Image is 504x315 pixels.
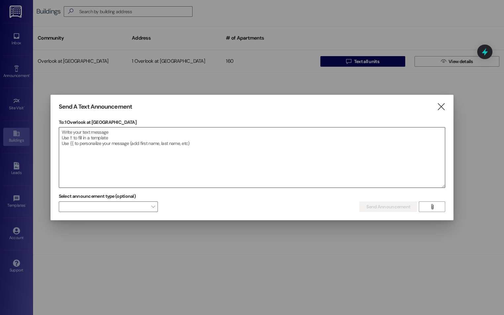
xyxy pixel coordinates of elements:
[366,203,410,210] span: Send Announcement
[430,204,435,209] i: 
[59,103,132,111] h3: Send A Text Announcement
[59,119,446,125] p: To: 1 Overlook at [GEOGRAPHIC_DATA]
[437,103,446,110] i: 
[359,201,417,212] button: Send Announcement
[59,191,136,201] label: Select announcement type (optional)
